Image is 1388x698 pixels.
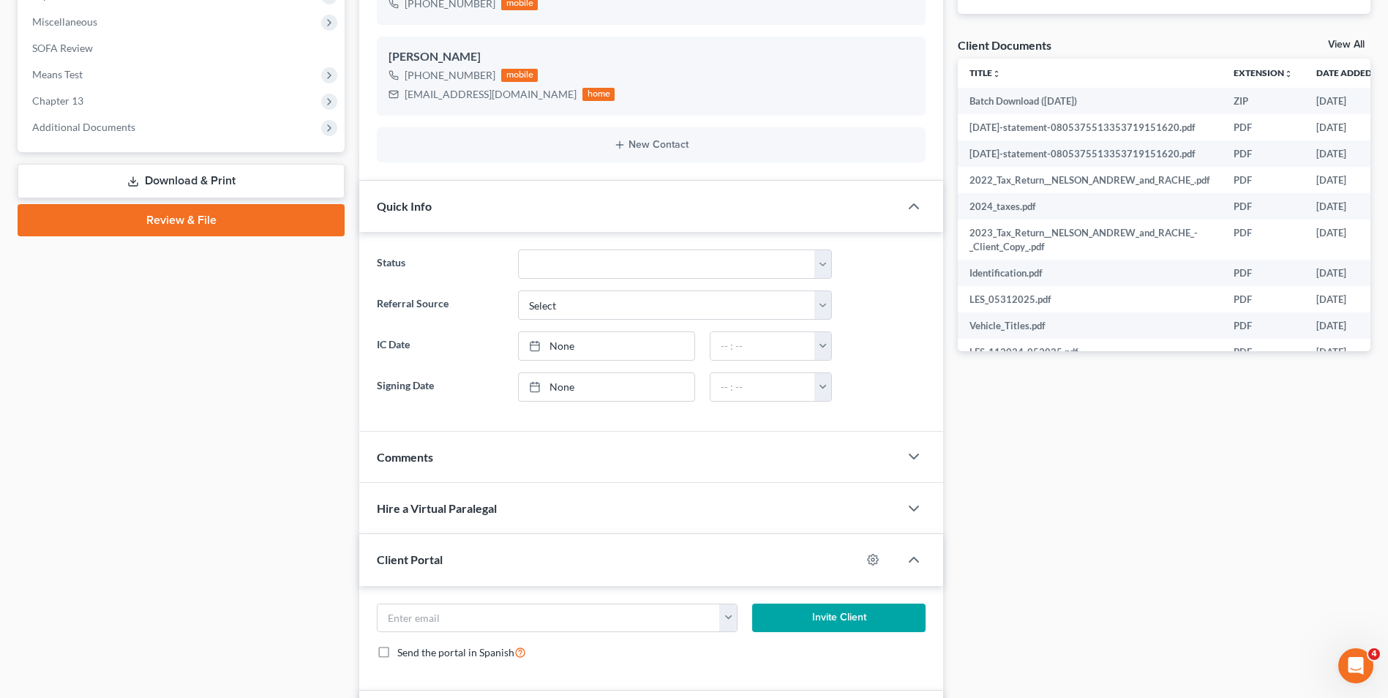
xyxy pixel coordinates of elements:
[958,140,1222,167] td: [DATE]-statement-0805375513353719151620.pdf
[377,552,443,566] span: Client Portal
[958,88,1222,114] td: Batch Download ([DATE])
[1222,114,1305,140] td: PDF
[377,199,432,213] span: Quick Info
[377,501,497,515] span: Hire a Virtual Paralegal
[958,339,1222,365] td: LES_112024-052025.pdf
[369,372,510,402] label: Signing Date
[405,68,495,83] div: [PHONE_NUMBER]
[1222,286,1305,312] td: PDF
[1222,88,1305,114] td: ZIP
[397,646,514,658] span: Send the portal in Spanish
[1338,648,1373,683] iframe: Intercom live chat
[1368,648,1380,660] span: 4
[377,450,433,464] span: Comments
[501,69,538,82] div: mobile
[32,42,93,54] span: SOFA Review
[519,332,694,360] a: None
[369,290,510,320] label: Referral Source
[958,37,1051,53] div: Client Documents
[1234,67,1293,78] a: Extensionunfold_more
[710,373,815,401] input: -- : --
[969,67,1001,78] a: Titleunfold_more
[958,219,1222,260] td: 2023_Tax_Return__NELSON_ANDREW_and_RACHE_-_Client_Copy_.pdf
[958,286,1222,312] td: LES_05312025.pdf
[958,167,1222,193] td: 2022_Tax_Return__NELSON_ANDREW_and_RACHE_.pdf
[1328,40,1365,50] a: View All
[389,139,914,151] button: New Contact
[1222,260,1305,286] td: PDF
[1222,140,1305,167] td: PDF
[958,312,1222,339] td: Vehicle_Titles.pdf
[32,121,135,133] span: Additional Documents
[958,193,1222,219] td: 2024_taxes.pdf
[1222,167,1305,193] td: PDF
[32,94,83,107] span: Chapter 13
[710,332,815,360] input: -- : --
[18,164,345,198] a: Download & Print
[20,35,345,61] a: SOFA Review
[1222,339,1305,365] td: PDF
[32,68,83,80] span: Means Test
[32,15,97,28] span: Miscellaneous
[582,88,615,101] div: home
[389,48,914,66] div: [PERSON_NAME]
[1222,312,1305,339] td: PDF
[1316,67,1382,78] a: Date Added expand_more
[1222,193,1305,219] td: PDF
[958,260,1222,286] td: Identification.pdf
[958,114,1222,140] td: [DATE]-statement-0805375513353719151620.pdf
[519,373,694,401] a: None
[752,604,926,633] button: Invite Client
[369,249,510,279] label: Status
[405,87,577,102] div: [EMAIL_ADDRESS][DOMAIN_NAME]
[378,604,719,632] input: Enter email
[18,204,345,236] a: Review & File
[992,70,1001,78] i: unfold_more
[369,331,510,361] label: IC Date
[1284,70,1293,78] i: unfold_more
[1222,219,1305,260] td: PDF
